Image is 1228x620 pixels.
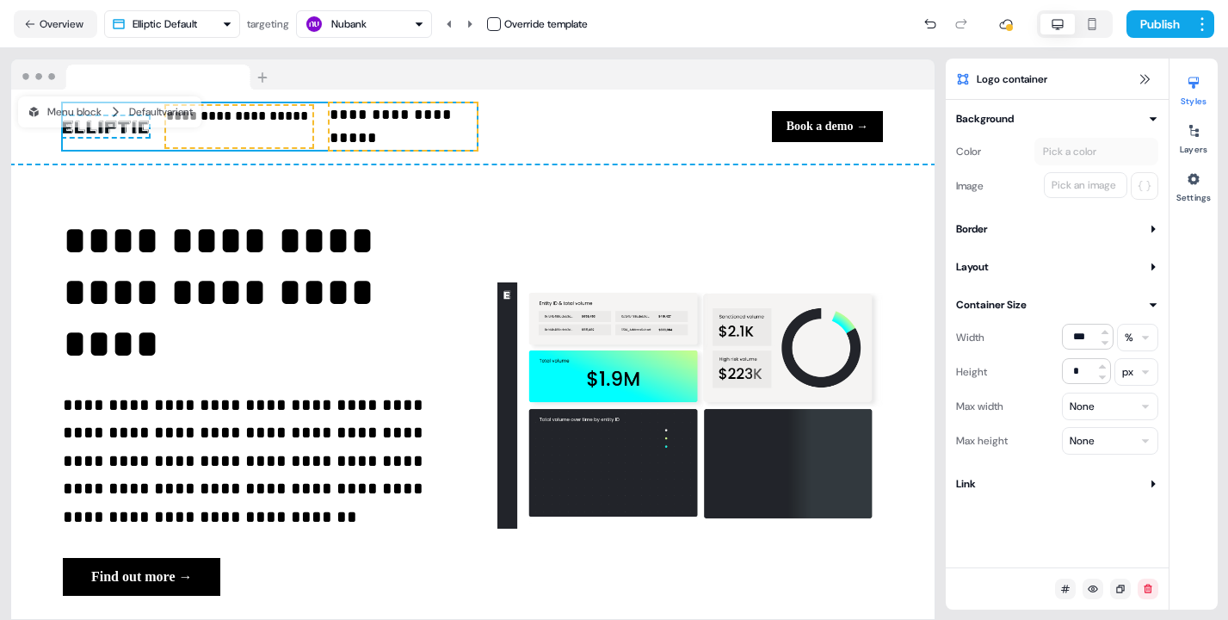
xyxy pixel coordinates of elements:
[1044,172,1127,198] button: Pick an image
[247,15,289,33] div: targeting
[956,110,1014,127] div: Background
[956,258,1158,276] button: Layout
[956,138,981,165] div: Color
[956,358,987,386] div: Height
[956,258,989,276] div: Layout
[956,220,987,238] div: Border
[1169,165,1218,203] button: Settings
[1070,398,1095,415] div: None
[1122,363,1133,381] div: px
[63,121,149,133] img: Image
[956,393,1003,420] div: Max width
[956,296,1158,313] button: Container Size
[1125,329,1133,346] div: %
[491,111,883,142] div: Book a demo →
[956,110,1158,127] button: Background
[63,558,449,596] div: Find out more →
[772,111,883,142] button: Book a demo →
[504,15,588,33] div: Override template
[956,220,1158,238] button: Border
[1169,69,1218,107] button: Styles
[331,15,367,33] div: Nubank
[977,71,1047,88] span: Logo container
[956,296,1027,313] div: Container Size
[14,10,97,38] button: Overview
[1040,143,1100,160] div: Pick a color
[63,558,220,596] button: Find out more →
[11,59,275,90] img: Browser topbar
[956,172,984,200] div: Image
[296,10,432,38] button: Nubank
[956,324,984,351] div: Width
[1126,10,1190,38] button: Publish
[1169,117,1218,155] button: Layers
[1034,138,1158,165] button: Pick a color
[1070,432,1095,449] div: None
[956,475,976,493] div: Link
[129,103,193,121] div: Default variant
[27,103,102,121] div: Menu block
[497,215,884,597] img: Image
[133,15,197,33] div: Elliptic Default
[956,475,1158,493] button: Link
[1048,177,1120,194] div: Pick an image
[956,427,1008,455] div: Max height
